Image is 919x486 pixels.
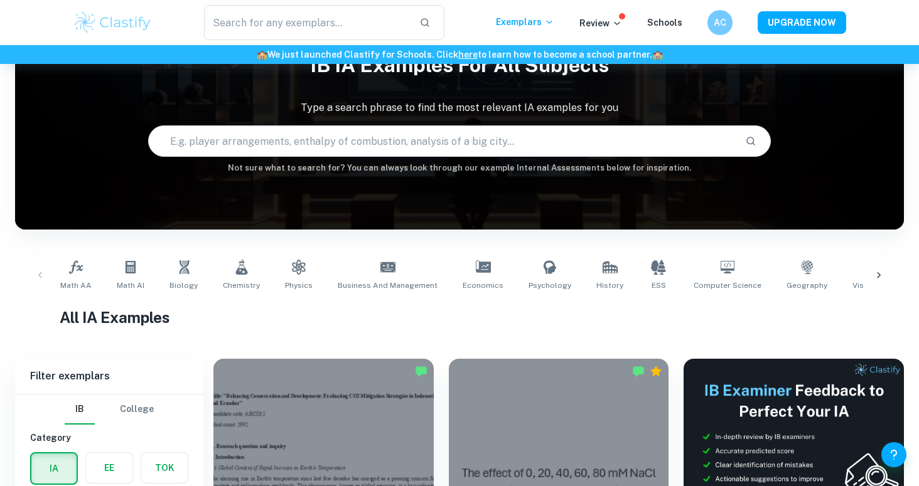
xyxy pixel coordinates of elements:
span: Geography [787,280,827,291]
span: 🏫 [652,50,663,60]
img: Clastify logo [73,10,153,35]
button: EE [86,453,132,483]
button: Help and Feedback [881,442,906,467]
input: E.g. player arrangements, enthalpy of combustion, analysis of a big city... [149,124,734,159]
p: Exemplars [496,15,554,29]
button: Search [740,130,761,152]
span: Economics [463,280,503,291]
h6: Category [30,431,188,445]
button: IA [31,453,77,483]
button: College [120,394,154,425]
img: Marked [415,365,427,378]
button: UPGRADE NOW [758,11,846,34]
span: Chemistry [223,280,260,291]
span: Psychology [529,280,571,291]
span: History [596,280,623,291]
p: Type a search phrase to find the most relevant IA examples for you [15,100,904,115]
span: Math AI [117,280,144,291]
button: IB [65,394,95,425]
img: Marked [632,365,645,378]
h6: Not sure what to search for? You can always look through our example Internal Assessments below f... [15,162,904,174]
h1: IB IA examples for all subjects [15,45,904,85]
span: Physics [285,280,313,291]
a: Schools [647,18,682,28]
a: here [458,50,478,60]
input: Search for any exemplars... [204,5,409,40]
h6: AC [713,16,728,29]
span: Business and Management [338,280,438,291]
span: 🏫 [257,50,267,60]
span: Biology [169,280,198,291]
div: Filter type choice [65,394,154,425]
h1: All IA Examples [60,306,859,329]
p: Review [579,16,622,30]
span: ESS [652,280,666,291]
span: Computer Science [694,280,761,291]
h6: We just launched Clastify for Schools. Click to learn how to become a school partner. [3,48,916,61]
h6: Filter exemplars [15,359,203,394]
button: TOK [141,453,188,483]
button: AC [707,10,733,35]
div: Premium [650,365,662,378]
span: Math AA [60,280,92,291]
